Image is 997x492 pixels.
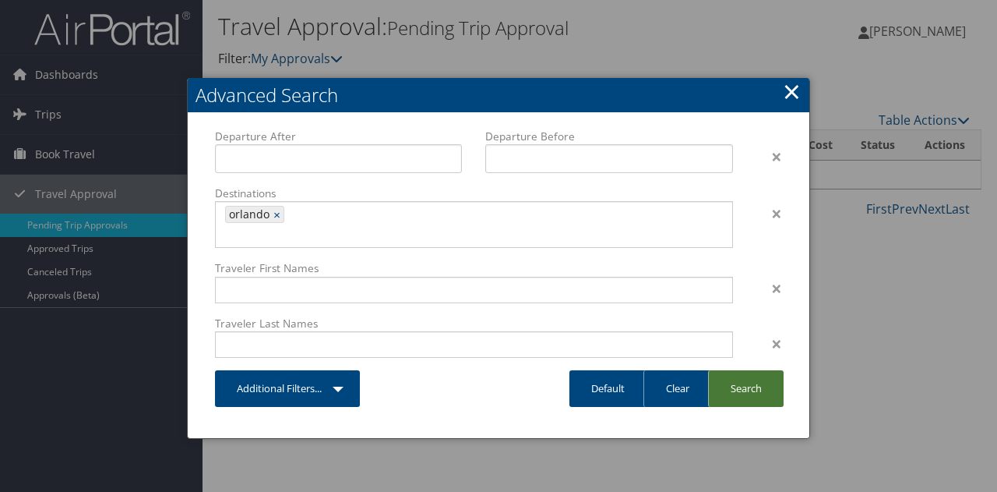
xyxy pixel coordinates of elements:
span: orlando [226,207,270,222]
label: Traveler Last Names [215,316,733,331]
div: × [745,334,794,353]
label: Destinations [215,186,733,201]
a: Additional Filters... [215,370,360,407]
a: Clear [643,370,711,407]
label: Departure After [215,129,462,144]
a: Default [569,370,646,407]
div: × [745,147,794,166]
a: Close [783,76,801,107]
div: × [745,204,794,223]
a: × [273,207,284,222]
a: Search [708,370,784,407]
h2: Advanced Search [188,78,809,112]
label: Traveler First Names [215,260,733,276]
div: × [745,279,794,298]
label: Departure Before [485,129,732,144]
